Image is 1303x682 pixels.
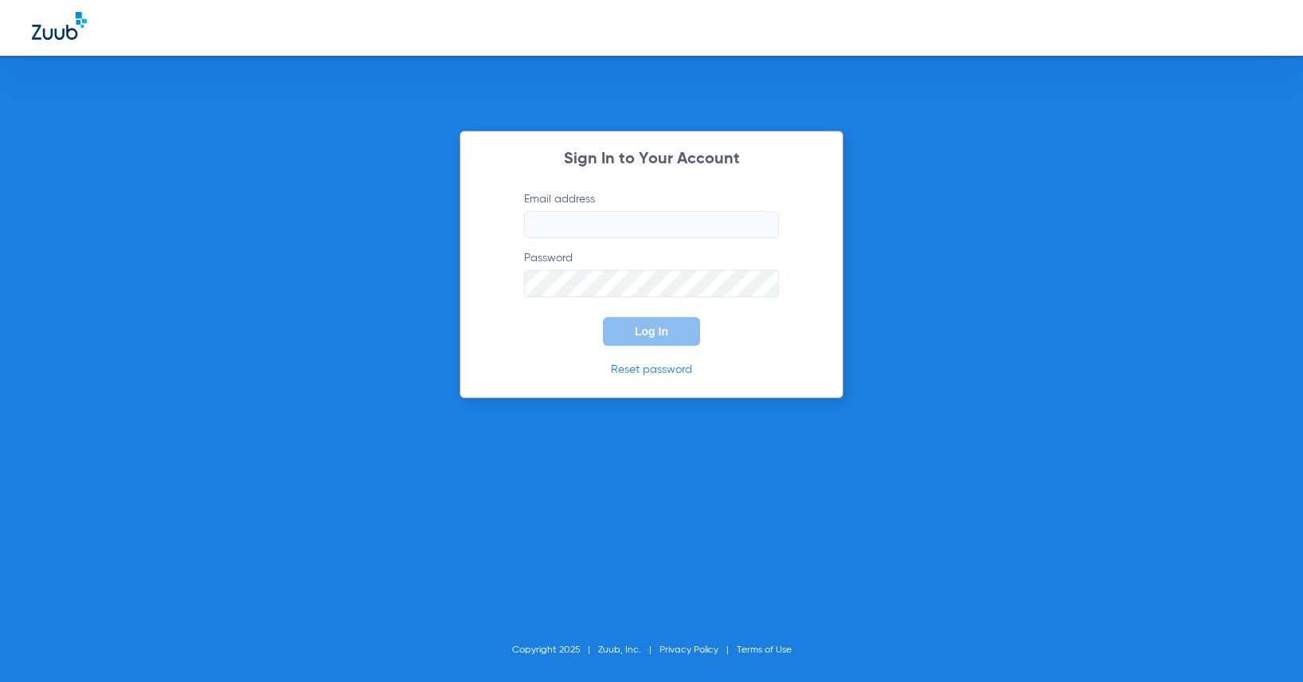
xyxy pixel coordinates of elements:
a: Privacy Policy [659,645,718,655]
li: Zuub, Inc. [598,642,659,658]
img: Zuub Logo [32,12,87,40]
label: Email address [524,191,779,238]
a: Terms of Use [737,645,792,655]
li: Copyright 2025 [512,642,598,658]
h2: Sign In to Your Account [500,151,803,167]
label: Password [524,250,779,297]
button: Log In [603,317,700,346]
input: Email address [524,211,779,238]
input: Password [524,270,779,297]
span: Log In [635,325,668,338]
a: Reset password [611,364,692,375]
